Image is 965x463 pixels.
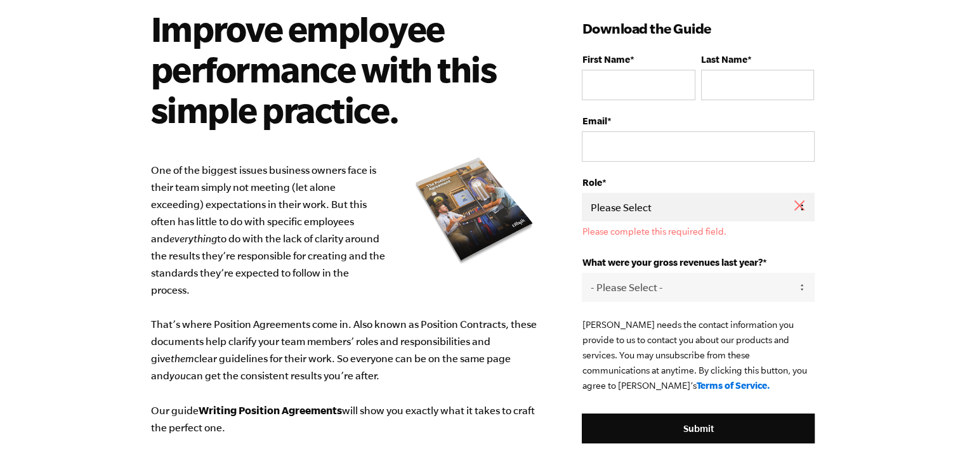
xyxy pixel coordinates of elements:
label: Please complete this required field. [582,226,814,237]
p: One of the biggest issues business owners face is their team simply not meeting (let alone exceed... [151,162,544,436]
h3: Download the Guide [582,18,814,39]
img: e-myth position contract position agreement guide [404,150,544,273]
input: Submit [582,414,814,444]
span: Last Name [701,54,747,65]
i: you [169,370,186,381]
b: Writing Position Agreements [199,404,342,416]
i: everything [169,233,217,244]
h2: Improve employee performance with this simple practice. [151,8,526,130]
span: Email [582,115,607,126]
i: them [171,353,194,364]
p: [PERSON_NAME] needs the contact information you provide to us to contact you about our products a... [582,317,814,393]
a: Terms of Service. [696,380,770,391]
span: First Name [582,54,629,65]
span: Role [582,177,601,188]
span: What were your gross revenues last year? [582,257,762,268]
iframe: Chat Widget [902,402,965,463]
